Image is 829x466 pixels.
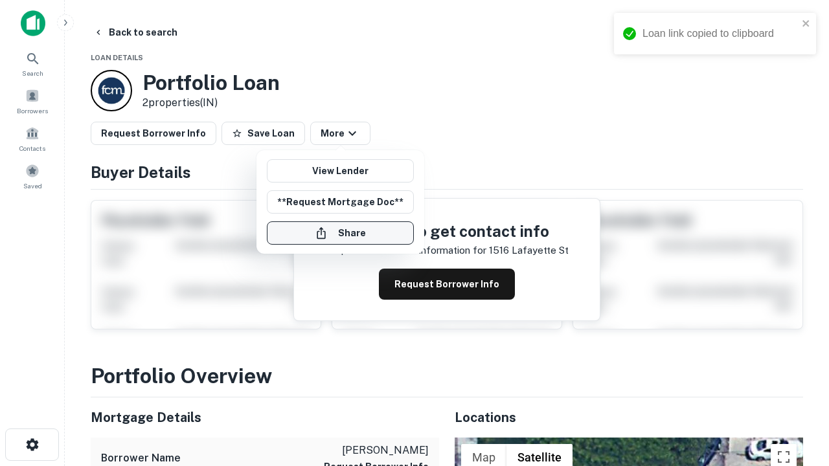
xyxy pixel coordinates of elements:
[764,362,829,425] iframe: Chat Widget
[267,221,414,245] button: Share
[802,18,811,30] button: close
[267,159,414,183] a: View Lender
[642,26,798,41] div: Loan link copied to clipboard
[267,190,414,214] button: **Request Mortgage Doc**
